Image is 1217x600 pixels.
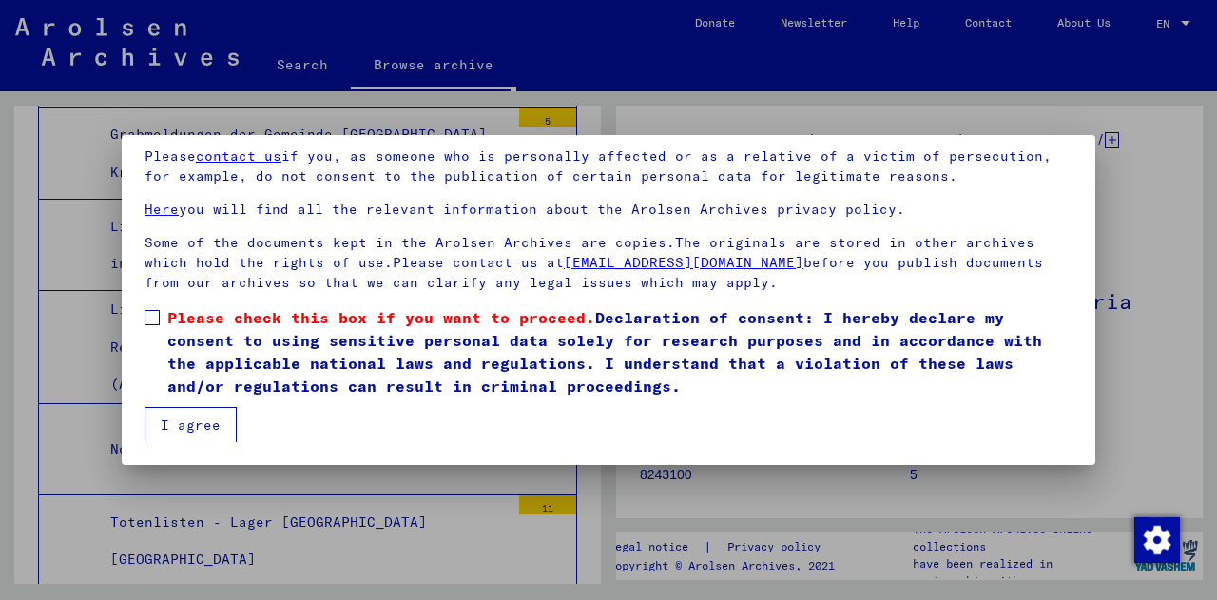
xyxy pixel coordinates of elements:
p: you will find all the relevant information about the Arolsen Archives privacy policy. [145,200,1072,220]
img: Change consent [1134,517,1180,563]
a: contact us [196,147,281,165]
span: Please check this box if you want to proceed. [167,308,595,327]
p: Some of the documents kept in the Arolsen Archives are copies.The originals are stored in other a... [145,233,1072,293]
p: Please if you, as someone who is personally affected or as a relative of a victim of persecution,... [145,146,1072,186]
a: [EMAIL_ADDRESS][DOMAIN_NAME] [564,254,803,271]
button: I agree [145,407,237,443]
a: Here [145,201,179,218]
span: Declaration of consent: I hereby declare my consent to using sensitive personal data solely for r... [167,306,1072,397]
